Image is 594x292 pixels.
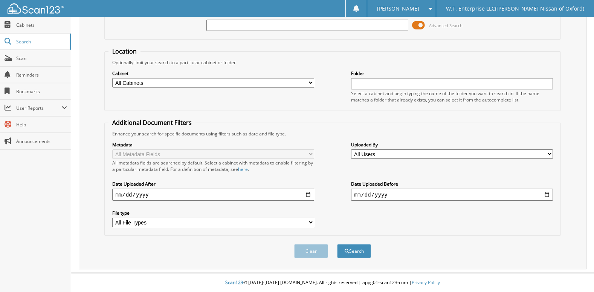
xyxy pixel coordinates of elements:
[446,6,584,11] span: W.T. Enterprise LLC([PERSON_NAME] Nissan of Oxford)
[112,189,314,201] input: start
[16,55,67,61] span: Scan
[16,121,67,128] span: Help
[377,6,419,11] span: [PERSON_NAME]
[108,131,556,137] div: Enhance your search for specific documents using filters such as date and file type.
[112,70,314,77] label: Cabinet
[412,279,440,286] a: Privacy Policy
[351,189,553,201] input: end
[112,160,314,172] div: All metadata fields are searched by default. Select a cabinet with metadata to enable filtering b...
[71,274,594,292] div: © [DATE]-[DATE] [DOMAIN_NAME]. All rights reserved | appg01-scan123-com |
[112,181,314,187] label: Date Uploaded After
[16,72,67,78] span: Reminders
[351,70,553,77] label: Folder
[16,105,62,111] span: User Reports
[16,138,67,144] span: Announcements
[556,256,594,292] iframe: Chat Widget
[429,23,463,28] span: Advanced Search
[238,166,248,172] a: here
[337,244,371,258] button: Search
[112,141,314,148] label: Metadata
[8,3,64,14] img: scan123-logo-white.svg
[16,88,67,95] span: Bookmarks
[351,141,553,148] label: Uploaded By
[108,47,140,55] legend: Location
[351,90,553,103] div: Select a cabinet and begin typing the name of the folder you want to search in. If the name match...
[225,279,243,286] span: Scan123
[16,38,66,45] span: Search
[351,181,553,187] label: Date Uploaded Before
[294,244,328,258] button: Clear
[112,210,314,216] label: File type
[108,59,556,66] div: Optionally limit your search to a particular cabinet or folder
[16,22,67,28] span: Cabinets
[108,118,195,127] legend: Additional Document Filters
